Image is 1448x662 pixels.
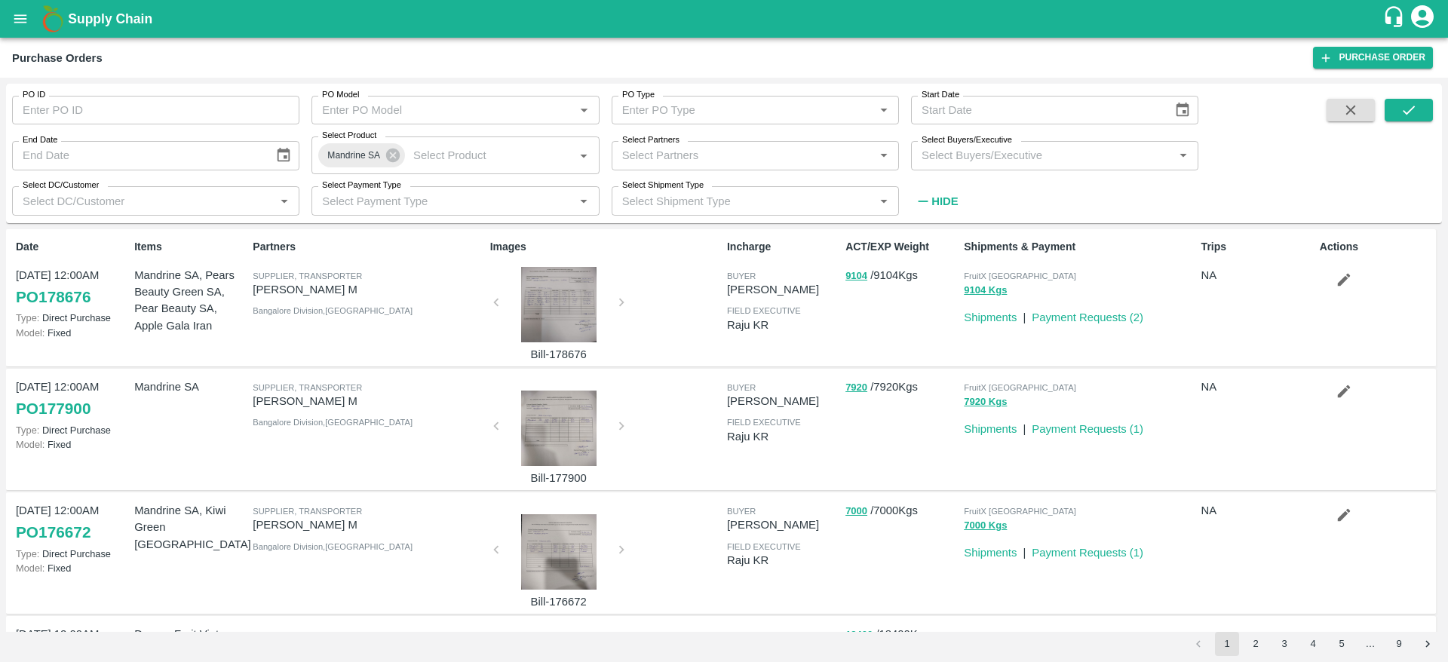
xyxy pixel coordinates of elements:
p: Direct Purchase [16,547,128,561]
a: Payment Requests (2) [1032,311,1143,323]
p: Shipments & Payment [964,239,1195,255]
p: [DATE] 12:00AM [16,626,128,642]
a: PO177900 [16,395,90,422]
p: Items [134,239,247,255]
nav: pagination navigation [1184,632,1442,656]
span: Type: [16,424,39,436]
input: Start Date [911,96,1162,124]
p: NA [1201,502,1314,519]
p: Images [490,239,721,255]
button: Go to next page [1416,632,1440,656]
span: Model: [16,562,44,574]
p: Direct Purchase [16,423,128,437]
span: buyer [727,383,756,392]
p: Bill-176672 [502,593,615,610]
input: End Date [12,141,263,170]
p: Date [16,239,128,255]
b: Supply Chain [68,11,152,26]
p: [PERSON_NAME] M [253,281,483,298]
p: Raju KR [727,428,839,445]
button: Go to page 3 [1272,632,1296,656]
div: … [1358,637,1382,651]
label: Start Date [922,89,959,101]
button: Go to page 5 [1330,632,1354,656]
span: buyer [727,271,756,280]
div: | [1017,303,1026,326]
span: Supplier, Transporter [253,507,362,516]
span: buyer [727,507,756,516]
p: Bill-177900 [502,470,615,486]
input: Select Buyers/Executive [916,146,1169,165]
p: Bill-178676 [502,346,615,363]
p: / 7000 Kgs [845,502,958,519]
button: Open [275,192,294,211]
a: PO176672 [16,519,90,546]
label: Select Shipment Type [622,179,704,192]
button: Open [574,192,594,211]
label: Select Payment Type [322,179,401,192]
button: Open [1173,146,1193,165]
span: buyer [727,630,756,639]
a: Payment Requests (1) [1032,423,1143,435]
p: [PERSON_NAME] [727,281,839,298]
span: field executive [727,542,801,551]
span: field executive [727,306,801,315]
button: 7920 [845,379,867,397]
input: Select Payment Type [316,191,550,210]
p: [PERSON_NAME] [727,516,839,533]
p: Mandrine SA, Kiwi Green [GEOGRAPHIC_DATA] [134,502,247,553]
div: | [1017,415,1026,437]
a: Shipments [964,311,1017,323]
p: / 18400 Kgs [845,626,958,643]
span: Model: [16,327,44,339]
p: Mandrine SA [134,379,247,395]
p: NA [1201,267,1314,283]
span: Bangalore Division , [GEOGRAPHIC_DATA] [253,306,413,315]
label: PO ID [23,89,45,101]
button: Go to page 4 [1301,632,1325,656]
a: Payment Requests (1) [1032,547,1143,559]
p: Fixed [16,561,128,575]
button: Open [874,192,894,211]
a: PO178676 [16,283,90,311]
div: Purchase Orders [12,48,103,68]
input: Enter PO Model [316,100,550,120]
input: Select DC/Customer [17,191,270,210]
button: 9104 Kgs [964,282,1007,299]
label: End Date [23,134,57,146]
p: NA [1201,379,1314,395]
span: Type: [16,312,39,323]
button: Choose date [269,141,298,170]
button: Go to page 9 [1387,632,1411,656]
p: Actions [1320,239,1432,255]
input: Select Shipment Type [616,191,870,210]
strong: Hide [931,195,958,207]
span: field executive [727,418,801,427]
button: Open [874,146,894,165]
span: Bismillah Zaheru Fruits (SO-604506) [964,630,1100,639]
button: Open [874,100,894,120]
button: page 1 [1215,632,1239,656]
label: PO Model [322,89,360,101]
button: open drawer [3,2,38,36]
p: Raju KR [727,552,839,569]
div: | [1017,538,1026,561]
label: Select Buyers/Executive [922,134,1012,146]
a: Shipments [964,423,1017,435]
button: Hide [911,188,962,214]
a: Supply Chain [68,8,1382,29]
p: Direct Purchase [16,311,128,325]
a: Purchase Order [1313,47,1433,69]
span: Bangalore Division , [GEOGRAPHIC_DATA] [253,418,413,427]
p: [DATE] 12:00AM [16,267,128,283]
p: [PERSON_NAME] M [253,393,483,409]
input: Select Partners [616,146,870,165]
p: Fixed [16,326,128,340]
button: 7920 Kgs [964,394,1007,411]
p: Raju KR [727,317,839,333]
input: Select Product [407,146,551,165]
span: FruitX [GEOGRAPHIC_DATA] [964,271,1076,280]
label: Select Product [322,130,376,142]
p: [DATE] 12:00AM [16,502,128,519]
span: Mandrine SA [318,148,389,164]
